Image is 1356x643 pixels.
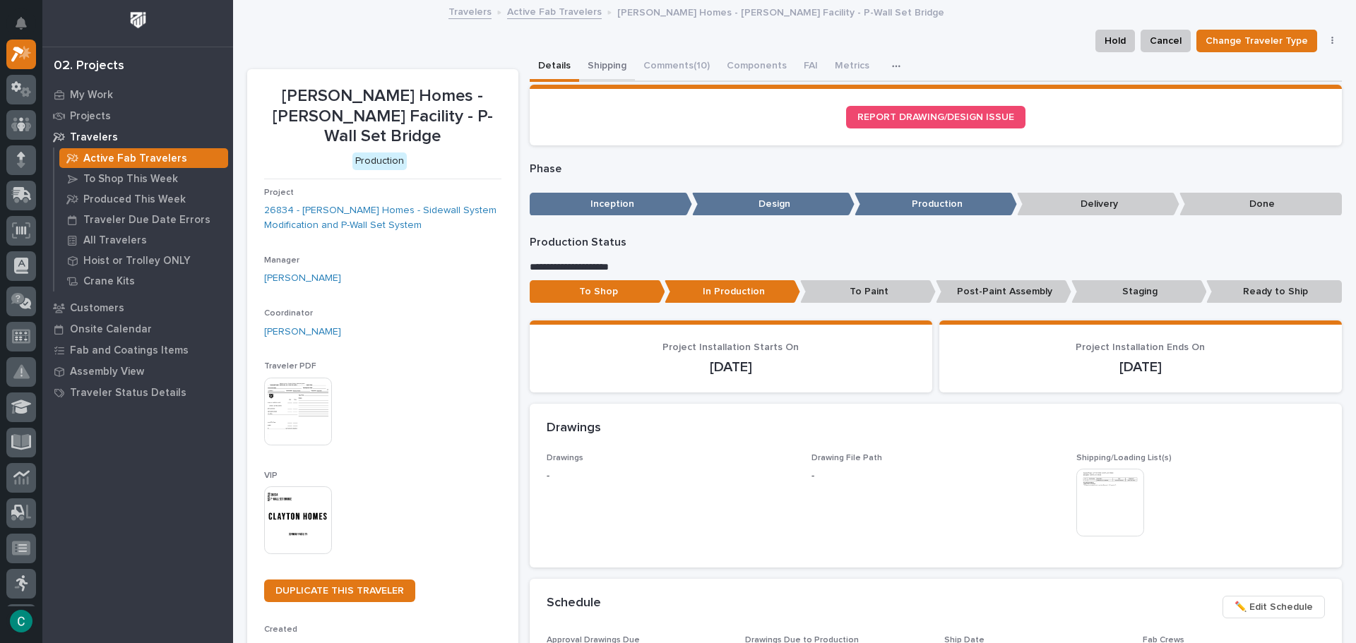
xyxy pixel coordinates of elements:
span: Drawings [547,454,583,462]
span: Traveler PDF [264,362,316,371]
p: Customers [70,302,124,315]
div: 02. Projects [54,59,124,74]
button: Shipping [579,52,635,82]
p: Crane Kits [83,275,135,288]
button: FAI [795,52,826,82]
span: Shipping/Loading List(s) [1076,454,1172,462]
button: Notifications [6,8,36,38]
p: Production [855,193,1017,216]
a: Traveler Status Details [42,382,233,403]
p: Hoist or Trolley ONLY [83,255,191,268]
p: - [811,469,814,483]
p: Ready to Ship [1206,280,1342,304]
span: VIP [264,471,278,480]
a: To Shop This Week [54,169,233,188]
a: Produced This Week [54,189,233,209]
span: Manager [264,256,299,265]
p: Staging [1071,280,1207,304]
p: Active Fab Travelers [83,152,187,165]
p: In Production [665,280,800,304]
p: To Paint [800,280,936,304]
a: Active Fab Travelers [54,148,233,168]
p: Inception [530,193,692,216]
p: To Shop [530,280,665,304]
span: Cancel [1150,32,1182,49]
span: DUPLICATE THIS TRAVELER [275,586,404,596]
span: ✏️ Edit Schedule [1235,599,1313,615]
p: My Work [70,89,113,102]
a: DUPLICATE THIS TRAVELER [264,579,415,602]
a: Active Fab Travelers [507,3,602,19]
p: Fab and Coatings Items [70,344,189,357]
a: Travelers [448,3,492,19]
button: Cancel [1141,30,1191,52]
p: All Travelers [83,234,147,247]
p: [DATE] [547,359,915,375]
p: Phase [530,162,1343,176]
p: Traveler Due Date Errors [83,214,210,227]
button: users-avatar [6,606,36,636]
span: Hold [1105,32,1126,49]
a: Hoist or Trolley ONLY [54,251,233,270]
p: Traveler Status Details [70,387,186,399]
p: Production Status [530,236,1343,249]
button: Components [718,52,795,82]
button: Metrics [826,52,878,82]
span: Project [264,188,294,197]
span: Coordinator [264,309,313,318]
button: ✏️ Edit Schedule [1223,596,1325,618]
div: Notifications [18,17,36,40]
a: Fab and Coatings Items [42,339,233,361]
p: Assembly View [70,366,144,378]
span: Project Installation Ends On [1076,342,1205,352]
p: Done [1179,193,1342,216]
p: Design [692,193,855,216]
p: Onsite Calendar [70,323,152,336]
img: Workspace Logo [125,7,151,33]
a: Crane Kits [54,271,233,291]
button: Hold [1095,30,1135,52]
a: Traveler Due Date Errors [54,210,233,229]
div: Production [352,152,407,170]
button: Comments (10) [635,52,718,82]
p: To Shop This Week [83,173,178,186]
p: Post-Paint Assembly [936,280,1071,304]
p: [DATE] [956,359,1325,375]
a: My Work [42,84,233,105]
h2: Schedule [547,596,601,611]
a: All Travelers [54,230,233,250]
a: Travelers [42,126,233,148]
a: Projects [42,105,233,126]
p: Delivery [1017,193,1179,216]
p: [PERSON_NAME] Homes - [PERSON_NAME] Facility - P-Wall Set Bridge [264,86,501,147]
span: Change Traveler Type [1206,32,1308,49]
p: [PERSON_NAME] Homes - [PERSON_NAME] Facility - P-Wall Set Bridge [617,4,944,19]
span: Drawing File Path [811,454,882,462]
a: REPORT DRAWING/DESIGN ISSUE [846,106,1025,128]
span: REPORT DRAWING/DESIGN ISSUE [857,112,1014,122]
p: Produced This Week [83,193,186,206]
p: Travelers [70,131,118,144]
p: Projects [70,110,111,123]
h2: Drawings [547,421,601,436]
a: [PERSON_NAME] [264,271,341,286]
p: - [547,469,795,483]
a: [PERSON_NAME] [264,325,341,339]
a: Assembly View [42,361,233,382]
a: 26834 - [PERSON_NAME] Homes - Sidewall System Modification and P-Wall Set System [264,203,501,233]
span: Project Installation Starts On [662,342,799,352]
button: Change Traveler Type [1196,30,1317,52]
a: Onsite Calendar [42,318,233,339]
a: Customers [42,297,233,318]
button: Details [530,52,579,82]
span: Created [264,625,297,634]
